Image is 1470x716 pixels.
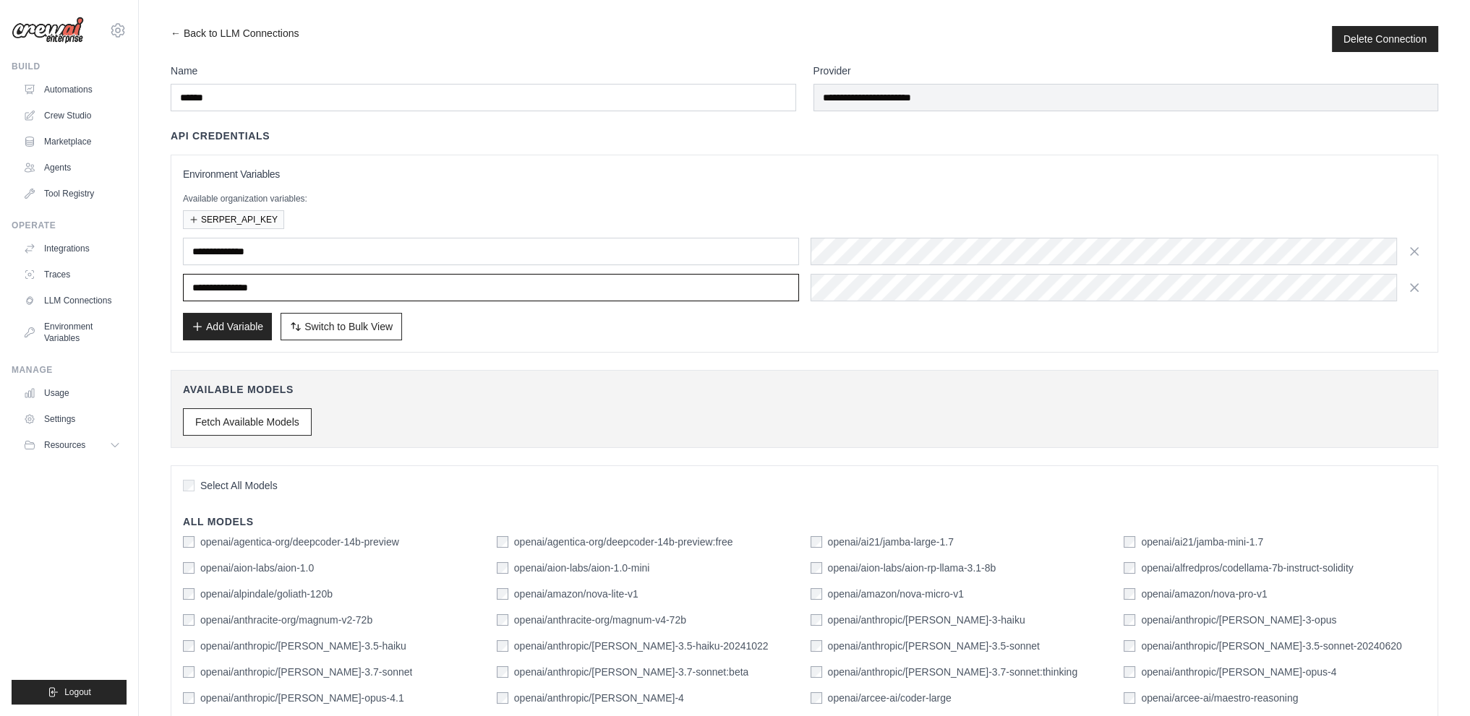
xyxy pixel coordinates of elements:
[1141,691,1298,705] label: openai/arcee-ai/maestro-reasoning
[44,439,85,451] span: Resources
[281,313,402,340] button: Switch to Bulk View
[811,562,822,574] input: openai/aion-labs/aion-rp-llama-3.1-8b
[171,26,299,52] a: ← Back to LLM Connections
[828,613,1025,627] label: openai/anthropic/claude-3-haiku
[12,220,127,231] div: Operate
[828,691,952,705] label: openai/arcee-ai/coder-large
[1124,666,1135,678] input: openai/anthropic/claude-opus-4
[1141,665,1336,679] label: openai/anthropic/claude-opus-4
[17,407,127,431] a: Settings
[1141,613,1336,627] label: openai/anthropic/claude-3-opus
[1124,614,1135,626] input: openai/anthropic/claude-3-opus
[183,692,195,704] input: openai/anthropic/claude-opus-4.1
[828,587,964,601] label: openai/amazon/nova-micro-v1
[497,692,508,704] input: openai/anthropic/claude-sonnet-4
[514,691,684,705] label: openai/anthropic/claude-sonnet-4
[811,666,822,678] input: openai/anthropic/claude-3.7-sonnet:thinking
[828,561,996,575] label: openai/aion-labs/aion-rp-llama-3.1-8b
[200,613,372,627] label: openai/anthracite-org/magnum-v2-72b
[828,665,1078,679] label: openai/anthropic/claude-3.7-sonnet:thinking
[1124,562,1135,574] input: openai/alfredpros/codellama-7b-instruct-solidity
[1124,692,1135,704] input: openai/arcee-ai/maestro-reasoning
[183,210,284,229] button: SERPER_API_KEY
[828,535,954,549] label: openai/ai21/jamba-large-1.7
[12,364,127,376] div: Manage
[17,263,127,286] a: Traces
[811,536,822,548] input: openai/ai21/jamba-large-1.7
[171,129,270,143] h4: API Credentials
[183,666,195,678] input: openai/anthropic/claude-3.7-sonnet
[811,640,822,652] input: openai/anthropic/claude-3.5-sonnet
[12,17,84,44] img: Logo
[12,680,127,704] button: Logout
[514,613,686,627] label: openai/anthracite-org/magnum-v4-72b
[171,64,796,78] label: Name
[497,640,508,652] input: openai/anthropic/claude-3.5-haiku-20241022
[497,666,508,678] input: openai/anthropic/claude-3.7-sonnet:beta
[183,536,195,548] input: openai/agentica-org/deepcoder-14b-preview
[1141,535,1263,549] label: openai/ai21/jamba-mini-1.7
[497,562,508,574] input: openai/aion-labs/aion-1.0-mini
[17,156,127,179] a: Agents
[828,639,1040,653] label: openai/anthropic/claude-3.5-sonnet
[183,193,1426,204] p: Available organization variables:
[183,514,1426,529] h4: All Models
[1124,588,1135,600] input: openai/amazon/nova-pro-v1
[183,614,195,626] input: openai/anthracite-org/magnum-v2-72b
[1141,639,1401,653] label: openai/anthropic/claude-3.5-sonnet-20240620
[304,319,393,334] span: Switch to Bulk View
[514,665,749,679] label: openai/anthropic/claude-3.7-sonnet:beta
[183,480,195,491] input: Select All Models
[497,588,508,600] input: openai/amazon/nova-lite-v1
[811,614,822,626] input: openai/anthropic/claude-3-haiku
[17,237,127,260] a: Integrations
[1141,587,1267,601] label: openai/amazon/nova-pro-v1
[200,561,314,575] label: openai/aion-labs/aion-1.0
[200,639,406,653] label: openai/anthropic/claude-3.5-haiku
[17,381,127,405] a: Usage
[17,182,127,205] a: Tool Registry
[497,536,508,548] input: openai/agentica-org/deepcoder-14b-preview:free
[497,614,508,626] input: openai/anthracite-org/magnum-v4-72b
[17,130,127,153] a: Marketplace
[200,478,278,493] span: Select All Models
[1124,640,1135,652] input: openai/anthropic/claude-3.5-sonnet-20240620
[17,315,127,350] a: Environment Variables
[811,588,822,600] input: openai/amazon/nova-micro-v1
[514,587,638,601] label: openai/amazon/nova-lite-v1
[514,561,650,575] label: openai/aion-labs/aion-1.0-mini
[17,104,127,127] a: Crew Studio
[200,665,412,679] label: openai/anthropic/claude-3.7-sonnet
[183,562,195,574] input: openai/aion-labs/aion-1.0
[17,289,127,312] a: LLM Connections
[64,686,91,698] span: Logout
[183,313,272,340] button: Add Variable
[200,691,404,705] label: openai/anthropic/claude-opus-4.1
[183,588,195,600] input: openai/alpindale/goliath-120b
[514,535,733,549] label: openai/agentica-org/deepcoder-14b-preview:free
[200,587,333,601] label: openai/alpindale/goliath-120b
[17,78,127,101] a: Automations
[183,408,312,436] button: Fetch Available Models
[200,535,399,549] label: openai/agentica-org/deepcoder-14b-preview
[1141,561,1353,575] label: openai/alfredpros/codellama-7b-instruct-solidity
[1343,32,1427,46] button: Delete Connection
[183,167,1426,181] h3: Environment Variables
[183,382,1426,397] h4: Available Models
[183,640,195,652] input: openai/anthropic/claude-3.5-haiku
[12,61,127,72] div: Build
[514,639,769,653] label: openai/anthropic/claude-3.5-haiku-20241022
[1124,536,1135,548] input: openai/ai21/jamba-mini-1.7
[811,692,822,704] input: openai/arcee-ai/coder-large
[17,434,127,457] button: Resources
[813,64,1439,78] label: Provider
